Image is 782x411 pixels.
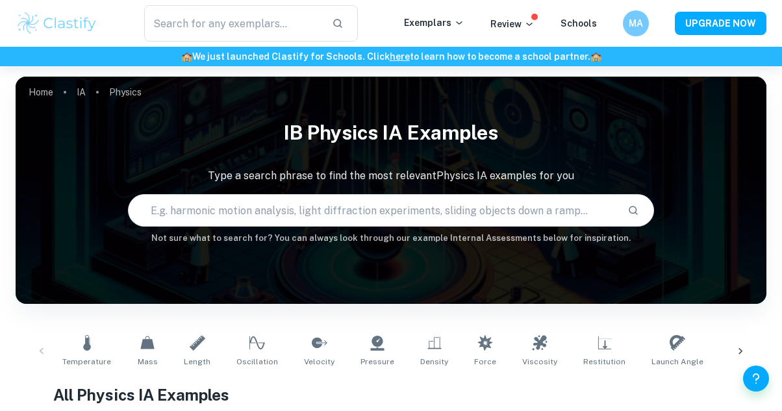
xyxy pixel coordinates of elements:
p: Physics [109,85,142,99]
span: Pressure [360,356,394,367]
img: Clastify logo [16,10,98,36]
a: Schools [561,18,597,29]
span: Restitution [583,356,625,367]
p: Exemplars [404,16,464,30]
span: Velocity [304,356,334,367]
span: Mass [138,356,158,367]
button: MA [623,10,649,36]
span: Launch Angle [651,356,703,367]
span: Force [474,356,496,367]
button: Help and Feedback [743,366,769,392]
p: Type a search phrase to find the most relevant Physics IA examples for you [16,168,766,184]
a: here [390,51,410,62]
p: Review [490,17,535,31]
span: 🏫 [590,51,601,62]
span: Density [420,356,448,367]
span: Oscillation [236,356,278,367]
a: IA [77,83,86,101]
h6: Not sure what to search for? You can always look through our example Internal Assessments below f... [16,232,766,245]
span: 🏫 [181,51,192,62]
button: UPGRADE NOW [675,12,766,35]
span: Viscosity [522,356,557,367]
a: Home [29,83,53,101]
h1: IB Physics IA examples [16,113,766,153]
h1: All Physics IA Examples [53,383,729,406]
h6: We just launched Clastify for Schools. Click to learn how to become a school partner. [3,49,779,64]
input: Search for any exemplars... [144,5,322,42]
button: Search [622,199,644,221]
h6: MA [629,16,644,31]
span: Length [184,356,210,367]
span: Temperature [62,356,111,367]
input: E.g. harmonic motion analysis, light diffraction experiments, sliding objects down a ramp... [129,192,616,229]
